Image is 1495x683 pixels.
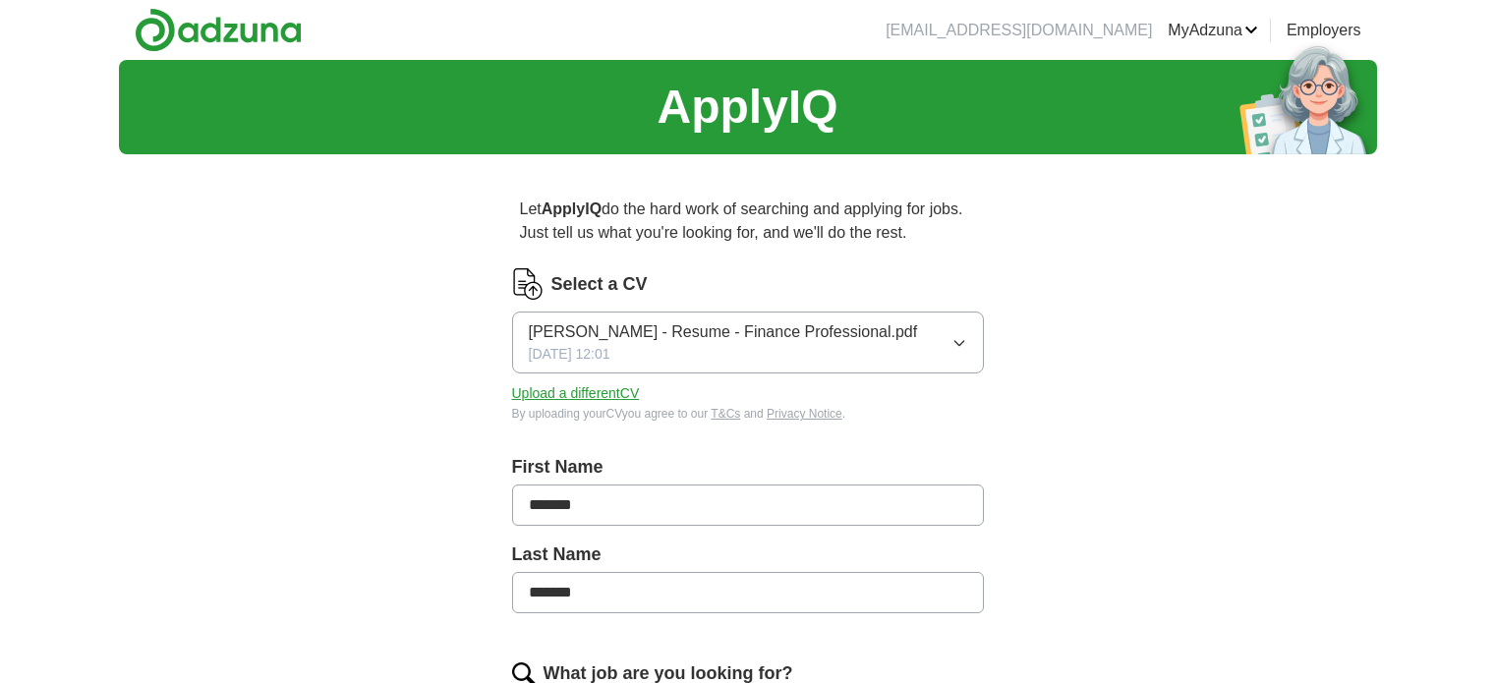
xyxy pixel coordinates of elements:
li: [EMAIL_ADDRESS][DOMAIN_NAME] [886,19,1152,42]
span: [PERSON_NAME] - Resume - Finance Professional.pdf [529,320,918,344]
p: Let do the hard work of searching and applying for jobs. Just tell us what you're looking for, an... [512,190,984,253]
label: First Name [512,454,984,481]
img: CV Icon [512,268,544,300]
a: MyAdzuna [1168,19,1258,42]
a: Privacy Notice [767,407,842,421]
span: [DATE] 12:01 [529,344,610,365]
label: Select a CV [551,271,648,298]
a: Employers [1287,19,1361,42]
button: Upload a differentCV [512,383,640,404]
div: By uploading your CV you agree to our and . [512,405,984,423]
button: [PERSON_NAME] - Resume - Finance Professional.pdf[DATE] 12:01 [512,312,984,373]
h1: ApplyIQ [657,72,837,142]
img: Adzuna logo [135,8,302,52]
label: Last Name [512,541,984,568]
a: T&Cs [711,407,740,421]
strong: ApplyIQ [542,200,602,217]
